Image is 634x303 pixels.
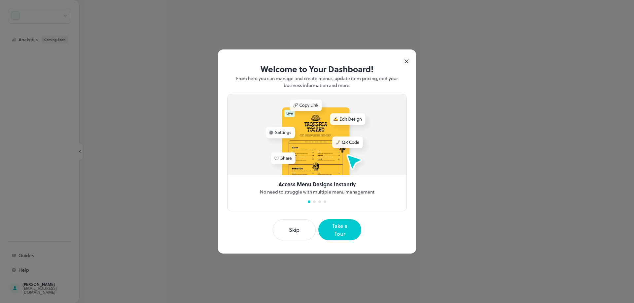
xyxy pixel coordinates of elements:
p: From here you can manage and create menus, update item pricing, edit your business information an... [227,75,407,89]
button: Skip [273,219,316,240]
p: Access Menu Designs Instantly [278,180,356,188]
p: Welcome to Your Dashboard! [227,63,407,75]
img: intro-access-menu-design-1ff07d5f.jpg [228,94,406,175]
button: Take a Tour [318,219,361,240]
p: No need to struggle with multiple menu management [260,188,374,195]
